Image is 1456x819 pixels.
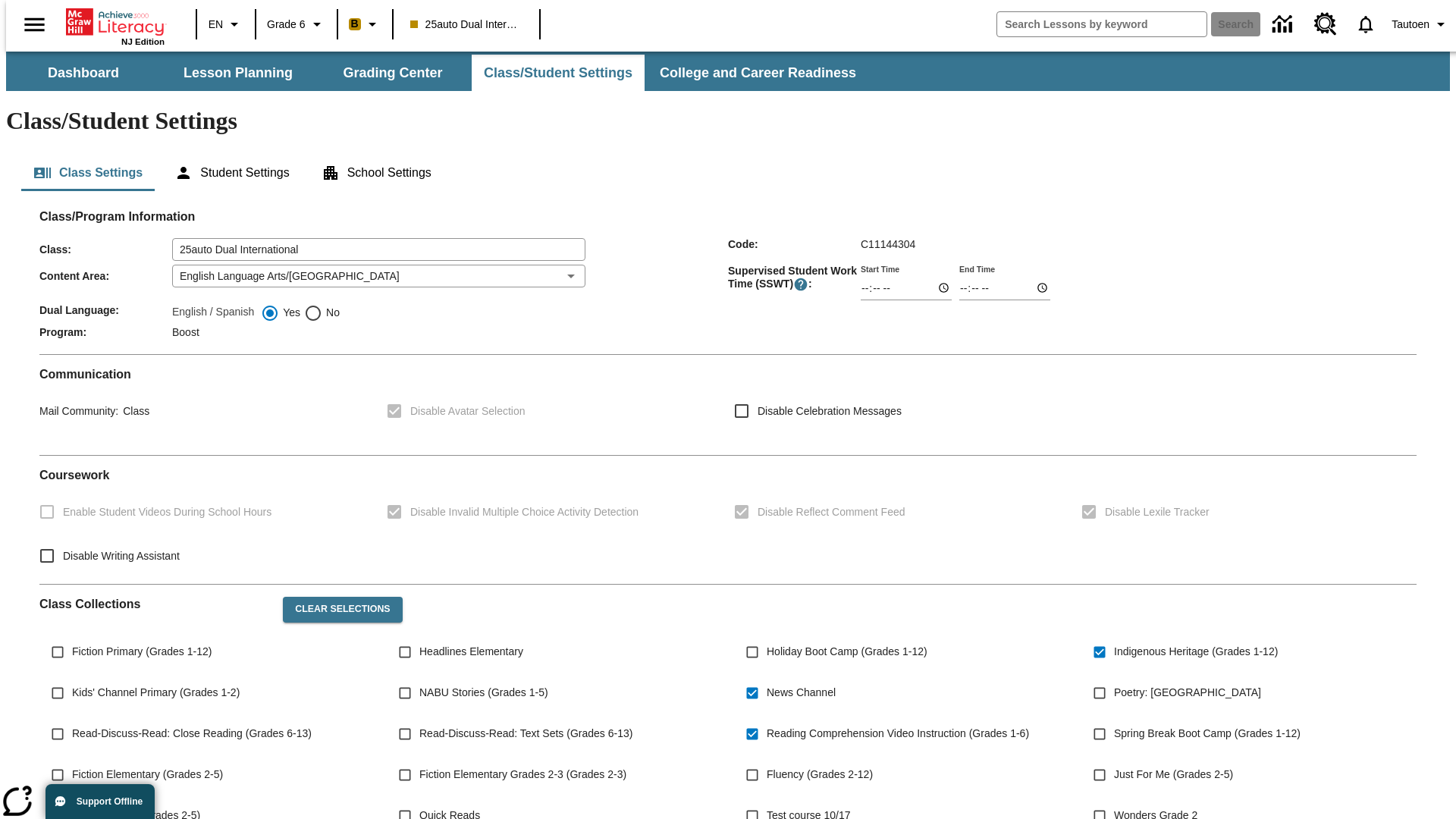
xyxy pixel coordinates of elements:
span: Disable Lexile Tracker [1105,504,1210,520]
input: search field [997,12,1207,36]
div: SubNavbar [6,52,1450,91]
span: NABU Stories (Grades 1-5) [419,685,548,701]
button: Open side menu [12,2,57,47]
span: C11144304 [861,238,915,250]
span: News Channel [767,685,836,701]
span: Disable Writing Assistant [63,548,180,564]
span: Mail Community : [39,405,118,417]
h1: Class/Student Settings [6,107,1450,135]
span: Spring Break Boot Camp (Grades 1-12) [1114,726,1301,742]
span: Read-Discuss-Read: Close Reading (Grades 6-13) [72,726,312,742]
button: School Settings [309,155,444,191]
input: Class [172,238,585,261]
span: Dual Language : [39,304,172,316]
span: 25auto Dual International [410,17,522,33]
span: Fiction Elementary Grades 2-3 (Grades 2-3) [419,767,626,783]
div: SubNavbar [6,55,870,91]
span: Supervised Student Work Time (SSWT) : [728,265,861,292]
button: College and Career Readiness [648,55,868,91]
span: Poetry: [GEOGRAPHIC_DATA] [1114,685,1261,701]
h2: Course work [39,468,1417,482]
button: Grading Center [317,55,469,91]
span: Program : [39,326,172,338]
span: NJ Edition [121,37,165,46]
span: Boost [172,326,199,338]
span: Kids' Channel Primary (Grades 1-2) [72,685,240,701]
span: B [351,14,359,33]
label: English / Spanish [172,304,254,322]
button: Support Offline [45,784,155,819]
span: Yes [279,305,300,321]
h2: Class/Program Information [39,209,1417,224]
a: Home [66,7,165,37]
span: Reading Comprehension Video Instruction (Grades 1-6) [767,726,1029,742]
span: Class : [39,243,172,256]
span: Indigenous Heritage (Grades 1-12) [1114,644,1278,660]
span: Grade 6 [267,17,306,33]
span: Disable Reflect Comment Feed [758,504,905,520]
label: Start Time [861,263,899,275]
span: Headlines Elementary [419,644,523,660]
a: Data Center [1263,4,1305,45]
button: Class/Student Settings [472,55,645,91]
span: EN [209,17,223,33]
button: Language: EN, Select a language [202,11,250,38]
div: English Language Arts/[GEOGRAPHIC_DATA] [172,265,585,287]
div: Home [66,5,165,46]
a: Resource Center, Will open in new tab [1305,4,1346,45]
span: Enable Student Videos During School Hours [63,504,271,520]
label: End Time [959,263,995,275]
span: No [322,305,340,321]
div: Coursework [39,468,1417,572]
span: Disable Invalid Multiple Choice Activity Detection [410,504,639,520]
span: Just For Me (Grades 2-5) [1114,767,1233,783]
h2: Communication [39,367,1417,381]
button: Grade: Grade 6, Select a grade [261,11,332,38]
span: Fiction Elementary (Grades 2-5) [72,767,223,783]
button: Class Settings [21,155,155,191]
button: Dashboard [8,55,159,91]
span: Read-Discuss-Read: Text Sets (Grades 6-13) [419,726,632,742]
button: Lesson Planning [162,55,314,91]
button: Student Settings [162,155,301,191]
a: Notifications [1346,5,1385,44]
button: Boost Class color is peach. Change class color [343,11,388,38]
button: Clear Selections [283,597,402,623]
span: Fiction Primary (Grades 1-12) [72,644,212,660]
div: Class/Student Settings [21,155,1435,191]
div: Class/Program Information [39,224,1417,342]
span: Code : [728,238,861,250]
span: Support Offline [77,796,143,807]
span: Disable Celebration Messages [758,403,902,419]
span: Fluency (Grades 2-12) [767,767,873,783]
span: Holiday Boot Camp (Grades 1-12) [767,644,927,660]
span: Disable Avatar Selection [410,403,526,419]
span: Class [118,405,149,417]
span: Tautoen [1392,17,1429,33]
h2: Class Collections [39,597,271,611]
button: Supervised Student Work Time is the timeframe when students can take LevelSet and when lessons ar... [793,277,808,292]
button: Profile/Settings [1385,11,1456,38]
span: Content Area : [39,270,172,282]
div: Communication [39,367,1417,443]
